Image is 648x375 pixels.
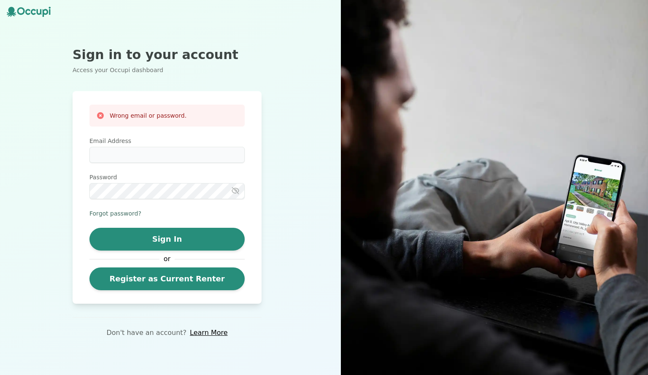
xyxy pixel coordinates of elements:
label: Email Address [89,137,245,145]
p: Don't have an account? [106,328,186,338]
a: Register as Current Renter [89,267,245,290]
button: Forgot password? [89,209,141,218]
a: Learn More [190,328,227,338]
button: Sign In [89,228,245,251]
h3: Wrong email or password. [110,111,186,120]
span: or [159,254,175,264]
label: Password [89,173,245,181]
p: Access your Occupi dashboard [73,66,262,74]
h2: Sign in to your account [73,47,262,62]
